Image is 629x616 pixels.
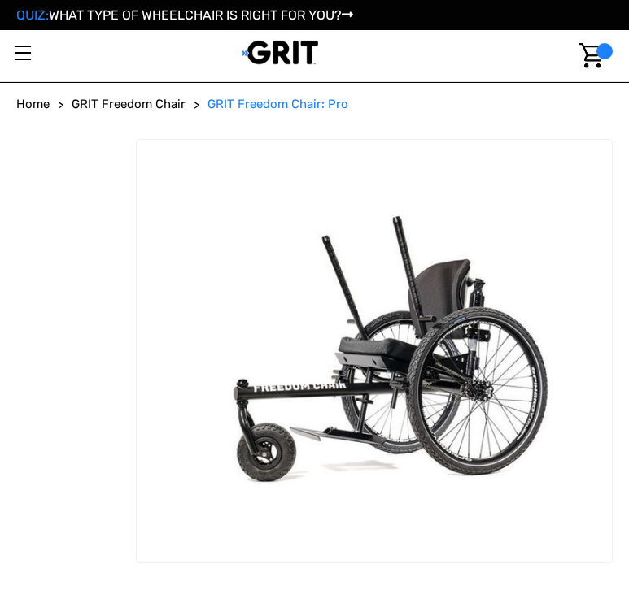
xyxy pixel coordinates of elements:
img: Cart [579,43,603,68]
a: QUIZ:WHAT TYPE OF WHEELCHAIR IS RIGHT FOR YOU? [16,7,353,23]
img: GRIT All-Terrain Wheelchair and Mobility Equipment [242,40,319,65]
span: Home [16,97,50,111]
a: Cart with 0 items [570,30,613,81]
span: Toggle menu [15,52,31,54]
span: QUIZ: [16,7,49,23]
span: GRIT Freedom Chair [72,97,186,111]
span: GRIT Freedom Chair: Pro [207,97,348,111]
a: GRIT Freedom Chair [72,95,186,114]
nav: Breadcrumb [16,95,613,114]
a: Home [16,95,50,114]
a: GRIT Freedom Chair: Pro [207,95,348,114]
